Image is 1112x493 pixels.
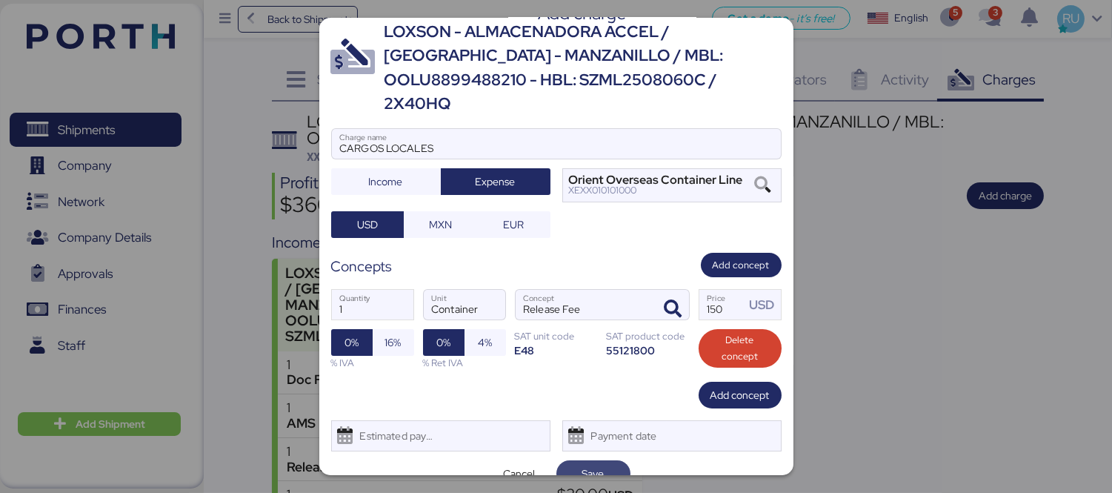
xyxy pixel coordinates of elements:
button: Save [556,460,630,487]
button: 0% [331,329,373,356]
div: XEXX010101000 [569,185,743,196]
input: Concept [516,290,653,320]
button: 16% [373,329,414,356]
div: USD [749,296,780,314]
span: 4% [478,334,492,351]
span: 16% [385,334,402,351]
button: 0% [423,329,465,356]
div: % IVA [331,356,414,370]
input: Unit [424,290,505,320]
button: Add concept [701,253,782,277]
button: ConceptConcept [658,294,689,325]
button: MXN [404,211,477,238]
span: Expense [476,173,516,191]
input: Price [699,290,745,320]
span: EUR [503,216,524,234]
span: Add concept [710,386,770,404]
span: 0% [344,334,359,351]
button: 4% [465,329,506,356]
span: Add concept [713,257,770,274]
div: % Ret IVA [423,356,506,370]
input: Quantity [332,290,413,320]
span: Save [582,465,605,483]
div: LOXSON - ALMACENADORA ACCEL / [GEOGRAPHIC_DATA] - MANZANILLO / MBL: OOLU8899488210 - HBL: SZML250... [384,20,782,116]
button: Income [331,168,441,195]
input: Charge name [332,129,781,159]
span: 0% [436,334,450,351]
span: USD [357,216,378,234]
span: Cancel [503,465,535,483]
div: Orient Overseas Container Line [569,175,743,185]
span: Income [369,173,403,191]
button: Cancel [482,460,556,487]
div: SAT product code [607,329,690,343]
div: 55121800 [607,343,690,357]
span: MXN [429,216,452,234]
div: SAT unit code [515,329,598,343]
div: Concepts [331,256,393,277]
button: EUR [477,211,550,238]
button: Delete concept [699,329,782,368]
button: USD [331,211,404,238]
div: E48 [515,343,598,357]
span: Delete concept [710,332,770,365]
button: Expense [441,168,550,195]
button: Add concept [699,382,782,408]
